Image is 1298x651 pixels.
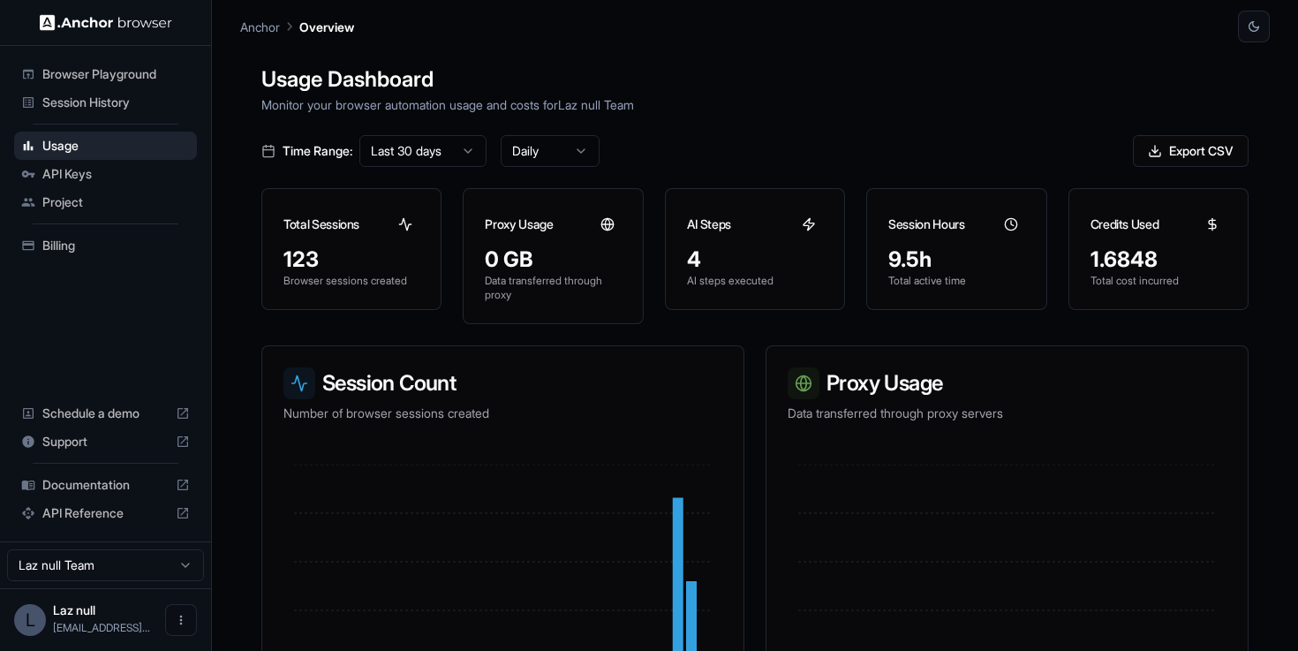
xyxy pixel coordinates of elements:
[1090,246,1226,274] div: 1.6848
[42,476,169,494] span: Documentation
[42,65,190,83] span: Browser Playground
[240,17,354,36] nav: breadcrumb
[14,60,197,88] div: Browser Playground
[42,504,169,522] span: API Reference
[14,231,197,260] div: Billing
[283,246,419,274] div: 123
[42,237,190,254] span: Billing
[40,14,172,31] img: Anchor Logo
[14,499,197,527] div: API Reference
[14,188,197,216] div: Project
[299,18,354,36] p: Overview
[1090,274,1226,288] p: Total cost incurred
[788,405,1226,422] p: Data transferred through proxy servers
[53,602,95,617] span: Laz null
[14,428,197,456] div: Support
[283,367,722,399] h3: Session Count
[687,216,731,233] h3: AI Steps
[261,64,1249,95] h1: Usage Dashboard
[165,604,197,636] button: Open menu
[42,165,190,183] span: API Keys
[283,274,419,288] p: Browser sessions created
[485,216,553,233] h3: Proxy Usage
[42,94,190,111] span: Session History
[14,471,197,499] div: Documentation
[283,216,359,233] h3: Total Sessions
[42,433,169,450] span: Support
[53,621,150,634] span: dimazkid@gmail.com
[888,216,964,233] h3: Session Hours
[888,274,1024,288] p: Total active time
[240,18,280,36] p: Anchor
[14,604,46,636] div: L
[283,142,352,160] span: Time Range:
[42,193,190,211] span: Project
[42,405,169,422] span: Schedule a demo
[42,137,190,155] span: Usage
[14,160,197,188] div: API Keys
[687,274,823,288] p: AI steps executed
[1090,216,1159,233] h3: Credits Used
[485,274,621,302] p: Data transferred through proxy
[14,132,197,160] div: Usage
[14,88,197,117] div: Session History
[261,95,1249,114] p: Monitor your browser automation usage and costs for Laz null Team
[1133,135,1249,167] button: Export CSV
[14,399,197,428] div: Schedule a demo
[788,367,1226,399] h3: Proxy Usage
[888,246,1024,274] div: 9.5h
[687,246,823,274] div: 4
[283,405,722,422] p: Number of browser sessions created
[485,246,621,274] div: 0 GB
